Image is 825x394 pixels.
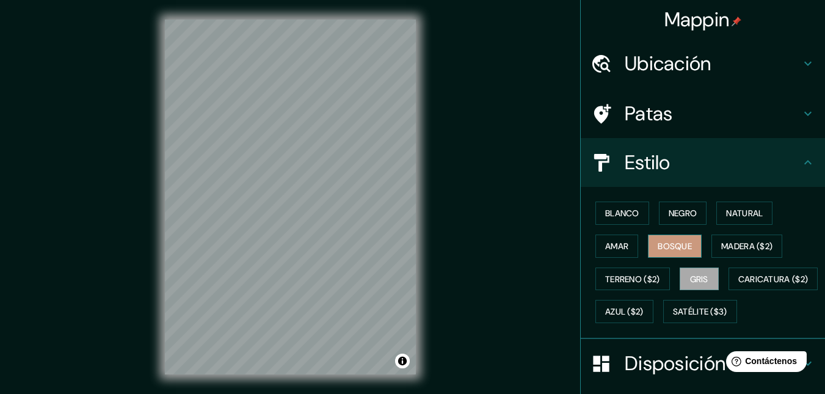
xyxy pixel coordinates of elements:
font: Satélite ($3) [673,307,727,318]
button: Amar [595,235,638,258]
font: Caricatura ($2) [738,274,809,285]
font: Madera ($2) [721,241,772,252]
font: Azul ($2) [605,307,644,318]
font: Patas [625,101,673,126]
button: Madera ($2) [711,235,782,258]
font: Blanco [605,208,639,219]
font: Natural [726,208,763,219]
button: Gris [680,268,719,291]
font: Estilo [625,150,671,175]
font: Mappin [664,7,730,32]
button: Natural [716,202,772,225]
button: Activar o desactivar atribución [395,354,410,368]
font: Disposición [625,351,725,376]
font: Bosque [658,241,692,252]
button: Caricatura ($2) [729,268,818,291]
img: pin-icon.png [732,16,741,26]
iframe: Lanzador de widgets de ayuda [716,346,812,381]
button: Azul ($2) [595,300,653,323]
div: Estilo [581,138,825,187]
button: Bosque [648,235,702,258]
font: Negro [669,208,697,219]
div: Patas [581,89,825,138]
div: Disposición [581,339,825,388]
font: Ubicación [625,51,711,76]
font: Amar [605,241,628,252]
font: Gris [690,274,708,285]
button: Blanco [595,202,649,225]
canvas: Mapa [165,20,416,374]
button: Satélite ($3) [663,300,737,323]
div: Ubicación [581,39,825,88]
button: Terreno ($2) [595,268,670,291]
font: Terreno ($2) [605,274,660,285]
button: Negro [659,202,707,225]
